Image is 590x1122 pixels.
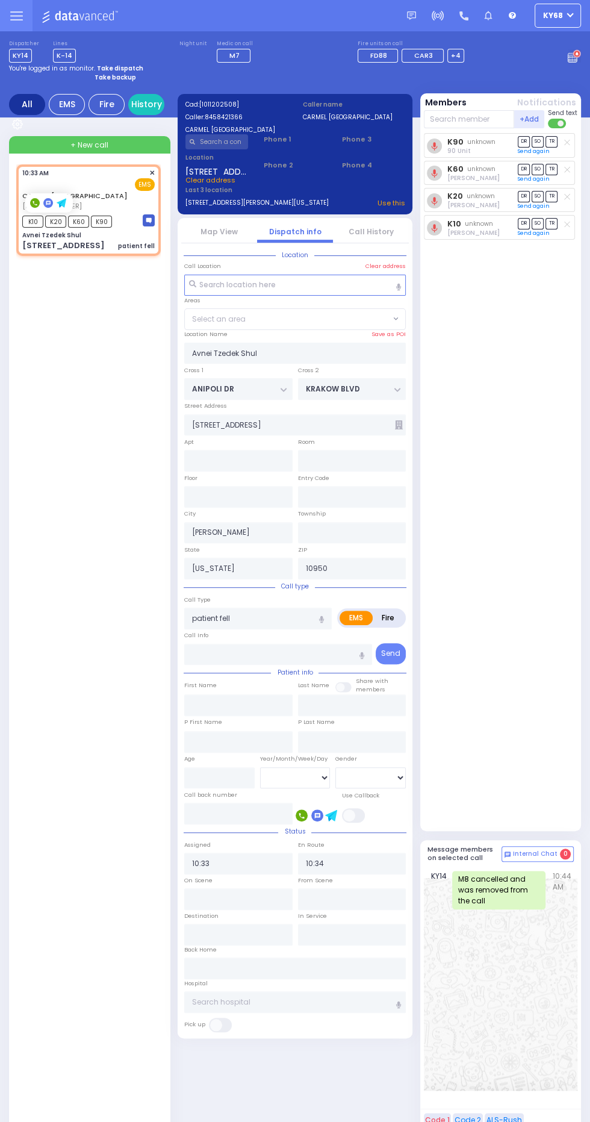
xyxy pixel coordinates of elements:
[49,94,85,115] div: EMS
[518,229,550,237] a: Send again
[184,631,208,640] label: Call Info
[118,242,155,251] div: patient fell
[532,218,544,229] span: SO
[205,113,243,122] span: 8458421366
[427,846,502,861] h5: Message members on selected call
[465,219,493,228] span: unknown
[9,94,45,115] div: All
[88,94,125,115] div: Fire
[184,402,227,410] label: Street Address
[518,164,530,175] span: DR
[303,113,405,122] label: CARMEL [GEOGRAPHIC_DATA]
[447,192,463,201] a: K20
[298,474,329,482] label: Entry Code
[185,100,288,109] label: Cad:
[452,871,546,909] div: M8 cancelled and was removed from the call
[9,64,95,73] span: You're logged in as monitor.
[9,49,32,63] span: KY14
[425,96,467,109] button: Members
[184,546,200,554] label: State
[447,146,471,155] span: 90 Unit
[22,201,82,211] span: [PHONE_NUMBER]
[356,677,388,685] small: Share with
[184,438,194,446] label: Apt
[395,420,403,429] span: Other building occupants
[185,153,249,162] label: Location
[298,718,335,726] label: P Last Name
[447,173,500,182] span: Shmiel Hoffman
[335,755,357,763] label: Gender
[501,846,574,862] button: Internal Chat 0
[518,148,550,155] a: Send again
[260,755,331,763] div: Year/Month/Week/Day
[298,438,315,446] label: Room
[298,681,329,690] label: Last Name
[199,100,239,109] span: [1011202508]
[184,474,197,482] label: Floor
[447,201,500,210] span: Yona Dovid Perl
[535,4,581,28] button: ky68
[45,216,66,228] span: K20
[185,113,288,122] label: Caller:
[514,110,544,128] button: +Add
[128,94,164,115] a: History
[545,164,557,175] span: TR
[451,51,461,60] span: +4
[467,192,495,201] span: unknown
[340,611,373,625] label: EMS
[68,216,89,228] span: K60
[185,125,288,134] label: CARMEL [GEOGRAPHIC_DATA]
[467,164,495,173] span: unknown
[370,51,387,60] span: FD88
[513,850,557,858] span: Internal Chat
[424,110,515,128] input: Search member
[184,1020,205,1029] label: Pick up
[298,510,326,518] label: Township
[192,314,246,325] span: Select an area
[298,366,319,375] label: Cross 2
[431,871,452,909] span: KY14
[271,668,318,677] span: Patient info
[275,582,315,591] span: Call type
[184,979,208,988] label: Hospital
[276,251,314,260] span: Location
[184,510,196,518] label: City
[184,330,228,338] label: Location Name
[184,791,237,799] label: Call back number
[376,643,406,664] button: Send
[298,912,327,920] label: In Service
[185,198,329,208] a: [STREET_ADDRESS][PERSON_NAME][US_STATE]
[9,40,39,48] label: Dispatcher
[518,136,530,148] span: DR
[278,827,311,836] span: Status
[341,134,405,145] span: Phone 3
[22,169,49,178] span: 10:33 AM
[53,49,76,63] span: K-14
[532,191,544,202] span: SO
[91,216,112,228] span: K90
[518,175,550,182] a: Send again
[545,191,557,202] span: TR
[185,185,296,195] label: Last 3 location
[200,226,238,237] a: Map View
[185,166,249,175] span: [STREET_ADDRESS]
[349,226,394,237] a: Call History
[560,849,571,859] span: 0
[303,100,405,109] label: Caller name
[545,218,557,229] span: TR
[217,40,254,48] label: Medic on call
[53,40,76,48] label: Lines
[518,218,530,229] span: DR
[518,191,530,202] span: DR
[184,262,221,270] label: Call Location
[184,681,217,690] label: First Name
[184,596,211,604] label: Call Type
[365,262,406,270] label: Clear address
[22,240,105,252] div: [STREET_ADDRESS]
[518,202,550,210] a: Send again
[269,226,321,237] a: Dispatch info
[184,718,222,726] label: P First Name
[184,275,406,296] input: Search location here
[532,164,544,175] span: SO
[298,841,324,849] label: En Route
